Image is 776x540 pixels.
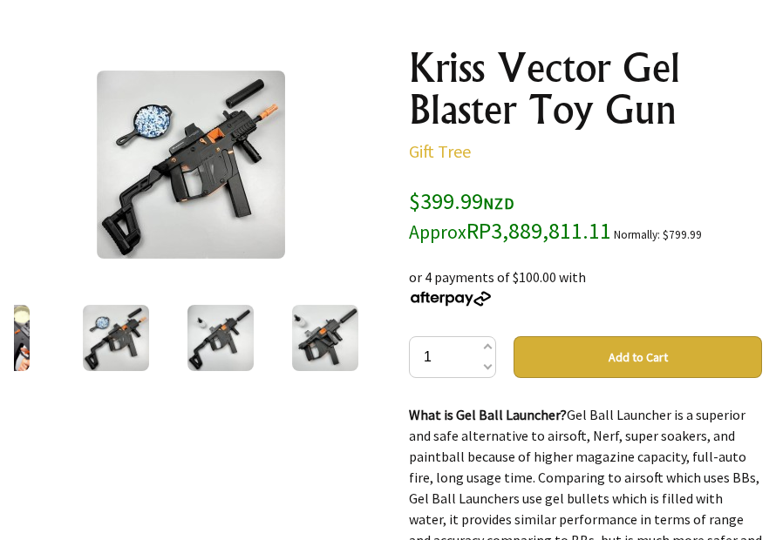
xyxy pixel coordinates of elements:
h1: Kriss Vector Gel Blaster Toy Gun [409,47,762,131]
img: Afterpay [409,291,493,307]
span: NZD [483,193,514,213]
small: Approx [409,220,466,244]
img: Kriss Vector Gel Blaster Toy Gun [97,71,285,259]
span: $399.99 RP3,889,811.11 [409,186,611,245]
a: Gift Tree [409,140,471,162]
strong: What is Gel Ball Launcher? [409,406,567,423]
button: Add to Cart [514,336,762,378]
img: Kriss Vector Gel Blaster Toy Gun [187,305,254,371]
div: or 4 payments of $100.00 with [409,246,762,308]
small: Normally: $799.99 [614,227,702,242]
img: Kriss Vector Gel Blaster Toy Gun [292,305,358,371]
img: Kriss Vector Gel Blaster Toy Gun [83,305,149,371]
